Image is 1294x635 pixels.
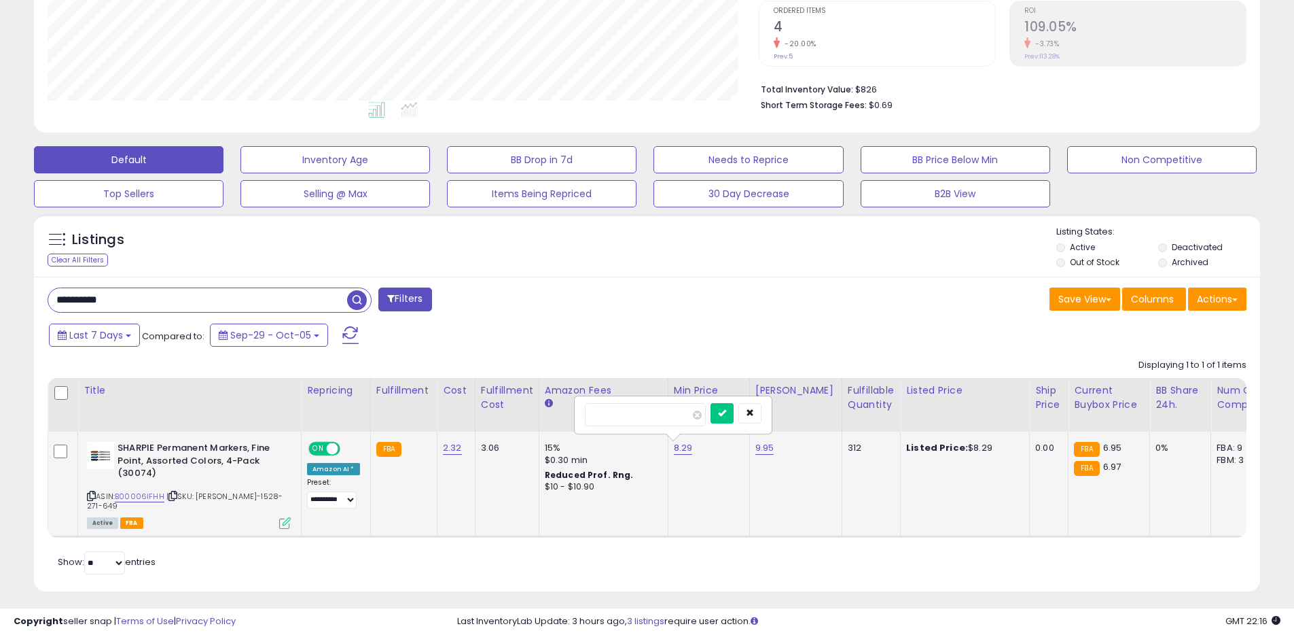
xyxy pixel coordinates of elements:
[1225,615,1280,628] span: 2025-10-13 22:16 GMT
[774,19,995,37] h2: 4
[142,330,204,343] span: Compared to:
[1172,241,1223,253] label: Deactivated
[906,383,1024,398] div: Listed Price
[1155,383,1205,412] div: BB Share 24h.
[861,180,1050,207] button: B2B View
[780,39,816,49] small: -20.00%
[755,441,774,455] a: 9.95
[1035,383,1062,412] div: Ship Price
[376,442,401,457] small: FBA
[176,615,236,628] a: Privacy Policy
[545,454,658,466] div: $0.30 min
[761,80,1236,97] li: $826
[14,615,63,628] strong: Copyright
[545,469,634,481] b: Reduced Prof. Rng.
[545,398,553,410] small: Amazon Fees.
[14,615,236,628] div: seller snap | |
[481,383,533,412] div: Fulfillment Cost
[1172,256,1208,268] label: Archived
[774,7,995,15] span: Ordered Items
[545,442,658,454] div: 15%
[378,288,431,311] button: Filters
[34,146,223,173] button: Default
[1024,52,1060,61] small: Prev: 113.28%
[443,441,462,455] a: 2.32
[653,180,843,207] button: 30 Day Decrease
[87,442,291,528] div: ASIN:
[1035,442,1058,454] div: 0.00
[307,463,360,475] div: Amazon AI *
[307,478,360,509] div: Preset:
[310,443,327,455] span: ON
[69,328,123,342] span: Last 7 Days
[457,615,1280,628] div: Last InventoryLab Update: 3 hours ago, require user action.
[447,180,636,207] button: Items Being Repriced
[906,442,1019,454] div: $8.29
[307,383,365,398] div: Repricing
[1074,461,1099,476] small: FBA
[84,383,295,398] div: Title
[210,324,328,347] button: Sep-29 - Oct-05
[376,383,431,398] div: Fulfillment
[1131,292,1174,306] span: Columns
[653,146,843,173] button: Needs to Reprice
[1070,241,1095,253] label: Active
[1103,460,1121,473] span: 6.97
[115,491,164,502] a: B00006IFHH
[761,84,853,95] b: Total Inventory Value:
[1188,288,1246,311] button: Actions
[755,383,836,398] div: [PERSON_NAME]
[774,52,793,61] small: Prev: 5
[906,441,968,454] b: Listed Price:
[1074,442,1099,457] small: FBA
[674,441,693,455] a: 8.29
[34,180,223,207] button: Top Sellers
[1217,383,1266,412] div: Num of Comp.
[1122,288,1186,311] button: Columns
[1049,288,1120,311] button: Save View
[1217,442,1261,454] div: FBA: 9
[48,254,108,267] div: Clear All Filters
[481,442,528,454] div: 3.06
[447,146,636,173] button: BB Drop in 7d
[627,615,664,628] a: 3 listings
[1056,226,1260,239] p: Listing States:
[240,180,430,207] button: Selling @ Max
[1103,441,1122,454] span: 6.95
[869,99,893,111] span: $0.69
[1067,146,1257,173] button: Non Competitive
[443,383,469,398] div: Cost
[58,555,156,568] span: Show: entries
[848,383,895,412] div: Fulfillable Quantity
[1070,256,1119,268] label: Out of Stock
[87,442,114,469] img: 41ANybQhcoL._SL40_.jpg
[848,442,890,454] div: 312
[87,517,118,529] span: All listings currently available for purchase on Amazon
[1138,359,1246,372] div: Displaying 1 to 1 of 1 items
[240,146,430,173] button: Inventory Age
[116,615,174,628] a: Terms of Use
[861,146,1050,173] button: BB Price Below Min
[338,443,360,455] span: OFF
[674,383,744,398] div: Min Price
[230,328,311,342] span: Sep-29 - Oct-05
[118,442,283,483] b: SHARPIE Permanent Markers, Fine Point, Assorted Colors, 4-Pack (30074)
[761,99,867,111] b: Short Term Storage Fees:
[72,230,124,250] h5: Listings
[1155,442,1200,454] div: 0%
[87,491,283,511] span: | SKU: [PERSON_NAME]-1528-271-649
[1024,19,1246,37] h2: 109.05%
[1024,7,1246,15] span: ROI
[120,517,143,529] span: FBA
[545,383,662,398] div: Amazon Fees
[1074,383,1144,412] div: Current Buybox Price
[1030,39,1059,49] small: -3.73%
[1217,454,1261,466] div: FBM: 3
[545,481,658,493] div: $10 - $10.90
[49,324,140,347] button: Last 7 Days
